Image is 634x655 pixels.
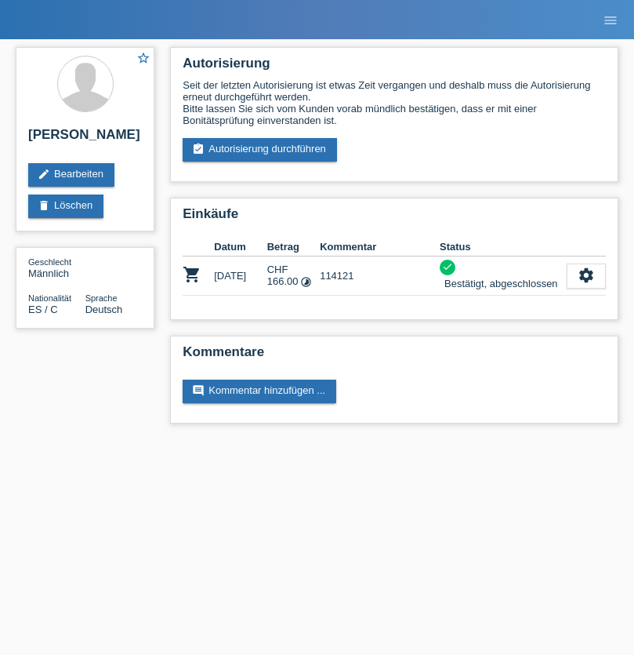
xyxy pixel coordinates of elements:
span: Nationalität [28,293,71,303]
i: menu [603,13,618,28]
td: CHF 166.00 [267,257,320,296]
span: Geschlecht [28,257,71,267]
i: POSP00024256 [183,265,201,284]
span: Sprache [85,293,118,303]
div: Seit der letzten Autorisierung ist etwas Zeit vergangen und deshalb muss die Autorisierung erneut... [183,79,606,126]
span: Spanien / C / 16.06.2002 [28,304,58,315]
i: settings [578,267,595,284]
h2: Einkäufe [183,206,606,230]
a: star_border [136,51,150,67]
a: menu [595,15,626,24]
span: Deutsch [85,304,123,315]
th: Kommentar [320,238,440,257]
i: comment [192,384,205,397]
a: assignment_turned_inAutorisierung durchführen [183,138,337,162]
th: Betrag [267,238,320,257]
h2: Kommentare [183,344,606,368]
i: Fixe Raten (24 Raten) [300,276,312,288]
i: star_border [136,51,150,65]
i: assignment_turned_in [192,143,205,155]
div: Männlich [28,256,85,279]
i: check [442,261,453,272]
div: Bestätigt, abgeschlossen [440,275,558,292]
h2: Autorisierung [183,56,606,79]
h2: [PERSON_NAME] [28,127,142,151]
a: commentKommentar hinzufügen ... [183,380,336,403]
a: deleteLöschen [28,195,103,218]
td: [DATE] [214,257,266,296]
i: delete [38,199,50,212]
a: editBearbeiten [28,163,114,187]
i: edit [38,168,50,180]
th: Status [440,238,567,257]
th: Datum [214,238,266,257]
td: 114121 [320,257,440,296]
